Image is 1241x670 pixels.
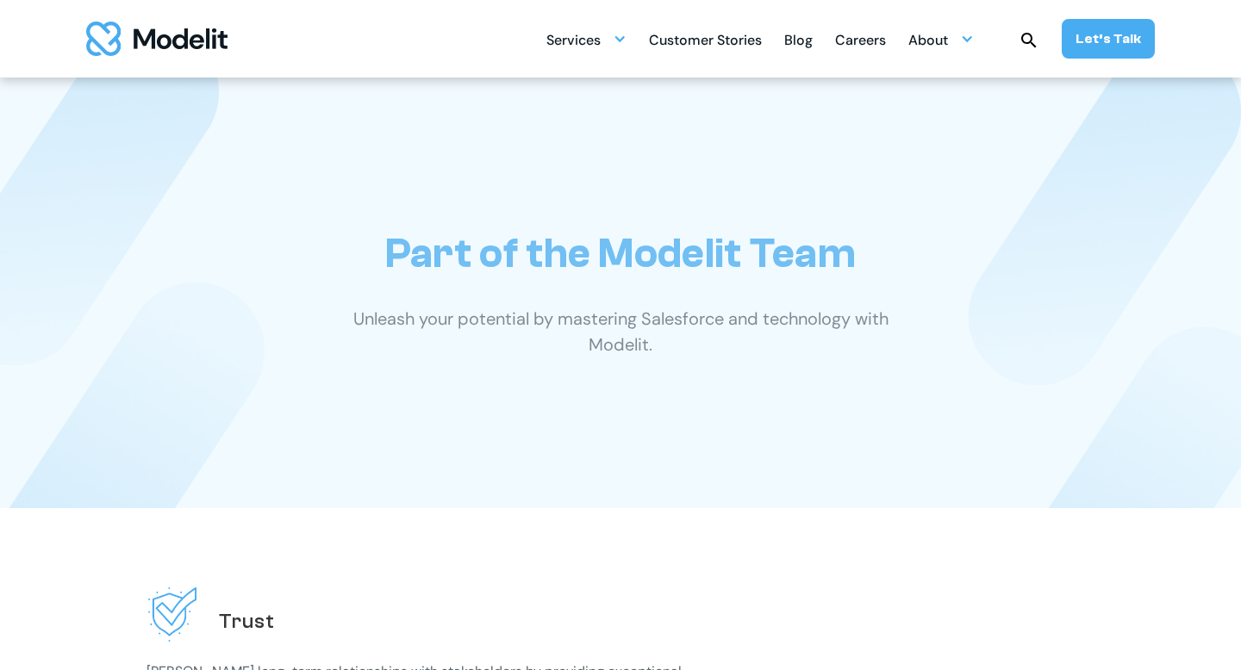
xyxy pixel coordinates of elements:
p: Unleash your potential by mastering Salesforce and technology with Modelit. [323,306,918,357]
div: About [908,22,974,56]
div: Customer Stories [649,25,762,59]
a: home [86,22,228,56]
a: Customer Stories [649,22,762,56]
a: Blog [784,22,813,56]
h2: Trust [219,608,275,635]
div: Blog [784,25,813,59]
a: Let’s Talk [1062,19,1155,59]
div: Services [546,22,627,56]
h1: Part of the Modelit Team [385,229,856,278]
div: Careers [835,25,886,59]
img: modelit logo [86,22,228,56]
a: Careers [835,22,886,56]
div: Let’s Talk [1076,29,1141,48]
div: Services [546,25,601,59]
div: About [908,25,948,59]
